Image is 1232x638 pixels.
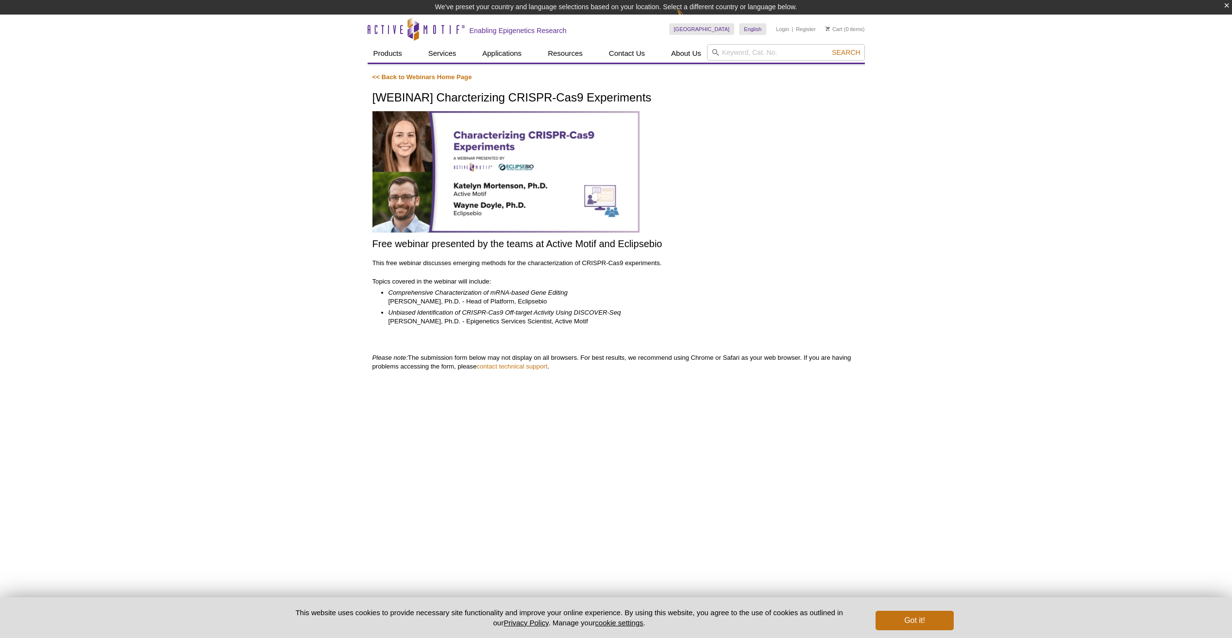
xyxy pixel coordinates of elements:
a: Register [796,26,816,33]
a: Privacy Policy [504,619,548,627]
em: Unbiased Identification of CRISPR-Cas9 Off-target Activity Using DISCOVER-Seq [388,309,621,316]
h2: Enabling Epigenetics Research [470,26,567,35]
button: Search [829,48,863,57]
a: Login [776,26,789,33]
a: Services [422,44,462,63]
a: Contact Us [603,44,651,63]
img: Charcterizing CRISPR-Cas9 Experiments - Free Webinar [372,111,640,233]
li: [PERSON_NAME], Ph.D. - Head of Platform, Eclipsebio [388,288,850,306]
li: (0 items) [826,23,865,35]
li: | [792,23,793,35]
a: Resources [542,44,589,63]
input: Keyword, Cat. No. [707,44,865,61]
a: Products [368,44,408,63]
button: cookie settings [595,619,643,627]
a: Applications [476,44,527,63]
img: Change Here [676,7,702,30]
h2: Free webinar presented by the teams at Active Motif and Eclipsebio [372,237,860,252]
a: English [739,23,766,35]
em: Comprehensive Characterization of mRNA-based Gene Editing [388,289,568,296]
a: About Us [665,44,707,63]
button: Got it! [876,611,953,630]
p: This free webinar discusses emerging methods for the characterization of CRISPR-Cas9 experiments. [372,259,860,268]
p: Topics covered in the webinar will include: [372,277,860,286]
li: [PERSON_NAME], Ph.D. - Epigenetics Services Scientist, Active Motif [388,308,850,326]
p: The submission form below may not display on all browsers. For best results, we recommend using C... [372,353,860,371]
a: contact technical support [476,363,547,370]
em: Please note: [372,354,408,361]
h1: [WEBINAR] Charcterizing CRISPR-Cas9 Experiments [372,91,860,105]
a: [GEOGRAPHIC_DATA] [669,23,735,35]
img: Your Cart [826,26,830,31]
a: << Back to Webinars Home Page [372,73,472,81]
a: Cart [826,26,843,33]
p: This website uses cookies to provide necessary site functionality and improve your online experie... [279,607,860,628]
span: Search [832,49,860,56]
